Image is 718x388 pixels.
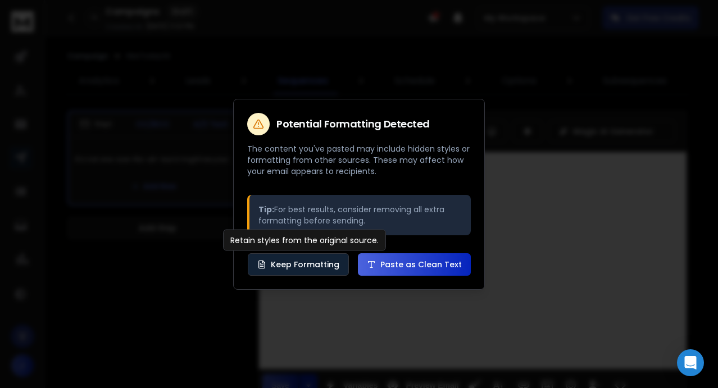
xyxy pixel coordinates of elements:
[358,253,471,276] button: Paste as Clean Text
[276,119,430,129] h2: Potential Formatting Detected
[258,204,462,226] p: For best results, consider removing all extra formatting before sending.
[247,143,471,177] p: The content you've pasted may include hidden styles or formatting from other sources. These may a...
[677,349,704,376] div: Open Intercom Messenger
[223,230,386,251] div: Retain styles from the original source.
[258,204,274,215] strong: Tip:
[248,253,349,276] button: Keep Formatting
